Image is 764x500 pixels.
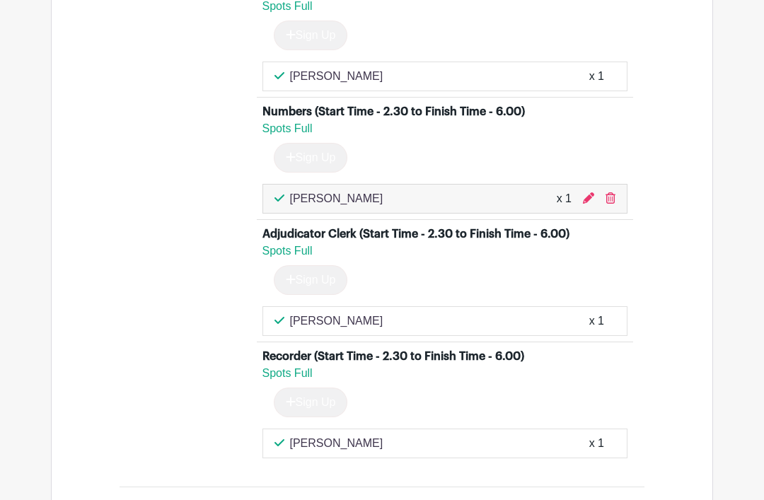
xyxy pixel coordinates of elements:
[290,436,383,453] p: [PERSON_NAME]
[290,69,383,86] p: [PERSON_NAME]
[290,313,383,330] p: [PERSON_NAME]
[262,123,313,135] span: Spots Full
[262,226,569,243] div: Adjudicator Clerk (Start Time - 2.30 to Finish Time - 6.00)
[557,191,572,208] div: x 1
[262,368,313,380] span: Spots Full
[290,191,383,208] p: [PERSON_NAME]
[589,313,604,330] div: x 1
[262,1,313,13] span: Spots Full
[262,104,525,121] div: Numbers (Start Time - 2.30 to Finish Time - 6.00)
[262,245,313,257] span: Spots Full
[589,69,604,86] div: x 1
[589,436,604,453] div: x 1
[262,349,524,366] div: Recorder (Start Time - 2.30 to Finish Time - 6.00)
